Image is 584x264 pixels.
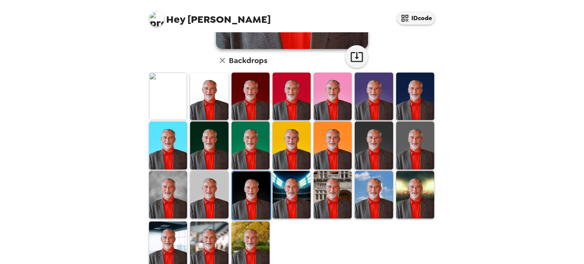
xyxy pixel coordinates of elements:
h6: Backdrops [229,54,267,66]
span: Hey [166,13,185,26]
span: [PERSON_NAME] [149,8,271,25]
img: profile pic [149,11,164,27]
img: Original [149,73,187,120]
button: IDcode [397,11,435,25]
